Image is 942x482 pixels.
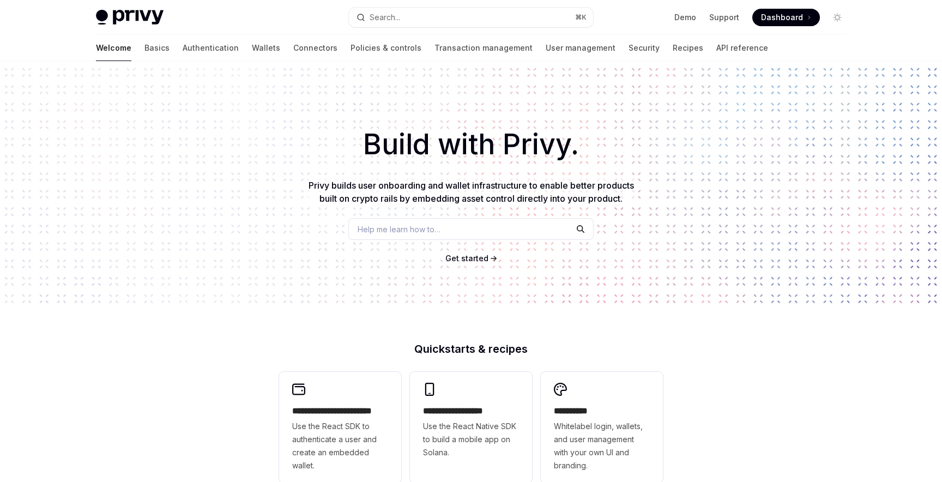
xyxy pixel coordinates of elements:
h1: Build with Privy. [17,123,925,166]
a: Welcome [96,35,131,61]
a: Policies & controls [351,35,421,61]
a: Transaction management [434,35,533,61]
a: Basics [144,35,170,61]
span: Get started [445,254,488,263]
a: Get started [445,253,488,264]
button: Search...⌘K [349,8,593,27]
a: Support [709,12,739,23]
a: Demo [674,12,696,23]
span: Whitelabel login, wallets, and user management with your own UI and branding. [554,420,650,472]
span: Privy builds user onboarding and wallet infrastructure to enable better products built on crypto ... [309,180,634,204]
span: Use the React Native SDK to build a mobile app on Solana. [423,420,519,459]
span: Help me learn how to… [358,224,440,235]
div: Search... [370,11,400,24]
a: Wallets [252,35,280,61]
button: Toggle dark mode [829,9,846,26]
span: ⌘ K [575,13,587,22]
a: Security [629,35,660,61]
a: Dashboard [752,9,820,26]
a: API reference [716,35,768,61]
h2: Quickstarts & recipes [279,344,663,354]
a: User management [546,35,615,61]
a: Connectors [293,35,337,61]
span: Dashboard [761,12,803,23]
a: Authentication [183,35,239,61]
span: Use the React SDK to authenticate a user and create an embedded wallet. [292,420,388,472]
img: light logo [96,10,164,25]
a: Recipes [673,35,703,61]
